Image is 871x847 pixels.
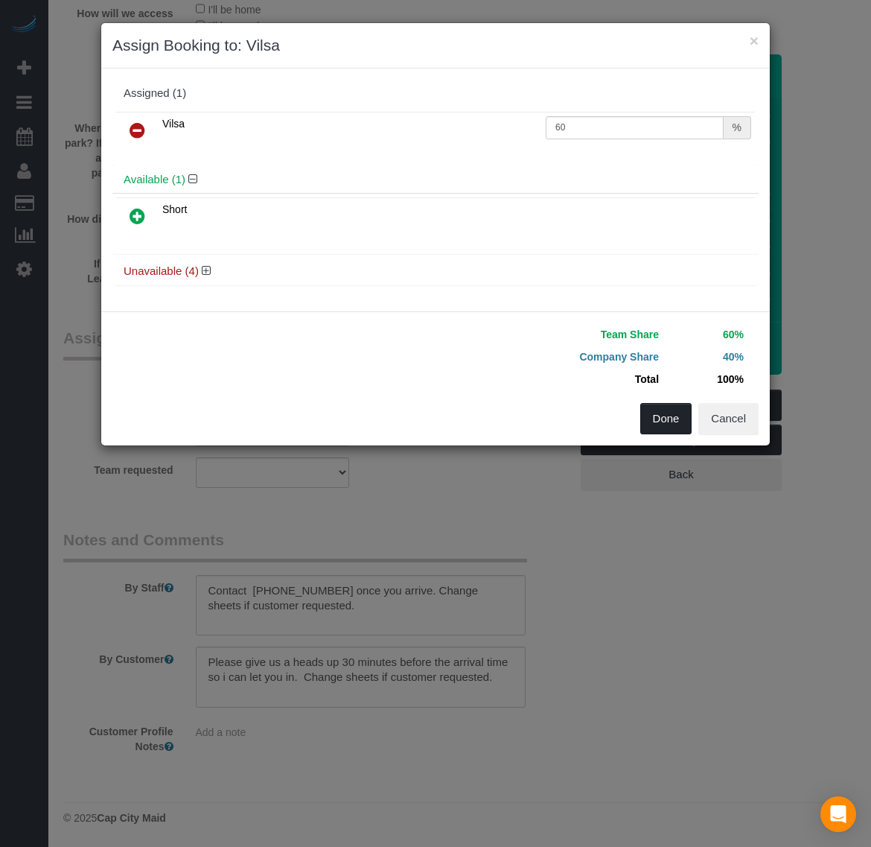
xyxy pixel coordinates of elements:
td: 60% [663,323,747,346]
td: 100% [663,368,747,390]
h3: Assign Booking to: Vilsa [112,34,759,57]
button: Cancel [698,403,759,434]
div: Assigned (1) [124,87,747,100]
td: Team Share [447,323,663,346]
div: Open Intercom Messenger [820,796,856,832]
td: Company Share [447,346,663,368]
td: Total [447,368,663,390]
span: Vilsa [162,118,185,130]
h4: Available (1) [124,174,747,186]
h4: Unavailable (4) [124,265,747,278]
button: × [750,33,759,48]
span: Short [162,203,187,215]
button: Done [640,403,692,434]
div: % [724,116,751,139]
td: 40% [663,346,747,368]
